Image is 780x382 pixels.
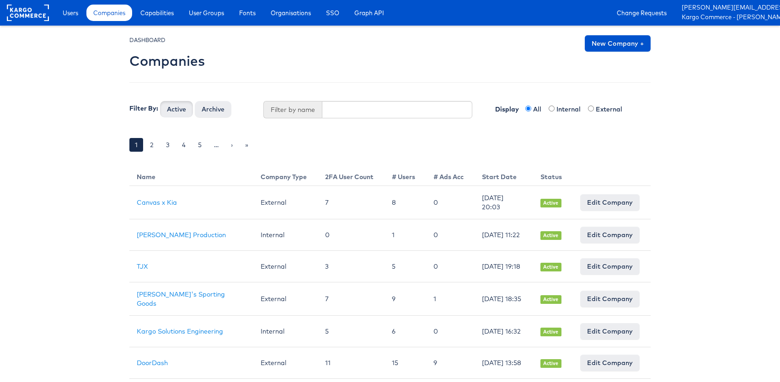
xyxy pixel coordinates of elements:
span: Users [63,8,78,17]
th: Name [129,165,253,186]
td: 7 [318,282,385,316]
td: 6 [385,316,426,347]
a: Kargo Solutions Engineering [137,327,223,335]
td: 5 [385,251,426,282]
td: 0 [318,219,385,251]
span: Fonts [239,8,256,17]
td: 11 [318,347,385,379]
button: Active [160,101,193,117]
span: Filter by name [263,101,322,118]
span: User Groups [189,8,224,17]
label: External [596,105,628,114]
a: Companies [86,5,132,21]
a: Edit Company [580,323,640,340]
th: 2FA User Count [318,165,385,186]
td: External [253,347,318,379]
a: Canvas x Kia [137,198,177,207]
a: Edit Company [580,194,640,211]
td: 8 [385,186,426,219]
a: 2 [144,138,159,152]
td: 5 [318,316,385,347]
td: 0 [426,251,475,282]
td: [DATE] 20:03 [475,186,533,219]
th: # Ads Acc [426,165,475,186]
a: User Groups [182,5,231,21]
label: Filter By: [129,104,158,113]
td: External [253,282,318,316]
label: All [533,105,547,114]
td: 9 [426,347,475,379]
a: 5 [192,138,207,152]
a: Users [56,5,85,21]
span: Active [540,359,561,368]
td: 15 [385,347,426,379]
span: SSO [326,8,339,17]
a: [PERSON_NAME] Production [137,231,226,239]
a: 3 [160,138,175,152]
span: Active [540,328,561,336]
span: Capabilities [140,8,174,17]
span: Active [540,199,561,207]
span: Active [540,231,561,240]
label: Display [486,101,524,114]
td: 0 [426,316,475,347]
th: Start Date [475,165,533,186]
span: Active [540,263,561,271]
h2: Companies [129,53,205,69]
td: 0 [426,186,475,219]
span: Organisations [271,8,311,17]
a: 1 [129,138,143,152]
a: Kargo Commerce - [PERSON_NAME] [682,13,773,22]
span: Companies [93,8,125,17]
a: New Company + [585,35,651,52]
td: Internal [253,219,318,251]
td: [DATE] 18:35 [475,282,533,316]
a: [PERSON_NAME][EMAIL_ADDRESS][PERSON_NAME][DOMAIN_NAME] [682,3,773,13]
th: Company Type [253,165,318,186]
a: › [225,138,238,152]
span: Graph API [354,8,384,17]
a: Organisations [264,5,318,21]
td: [DATE] 13:58 [475,347,533,379]
td: 3 [318,251,385,282]
a: [PERSON_NAME]'s Sporting Goods [137,290,225,308]
a: Edit Company [580,258,640,275]
a: Fonts [232,5,262,21]
td: [DATE] 11:22 [475,219,533,251]
a: Edit Company [580,291,640,307]
td: External [253,186,318,219]
a: Change Requests [610,5,673,21]
td: External [253,251,318,282]
td: [DATE] 19:18 [475,251,533,282]
th: # Users [385,165,426,186]
td: [DATE] 16:32 [475,316,533,347]
th: Status [533,165,573,186]
small: DASHBOARD [129,37,166,43]
a: TJX [137,262,148,271]
a: SSO [319,5,346,21]
a: 4 [176,138,191,152]
td: 1 [426,282,475,316]
a: » [240,138,254,152]
a: Graph API [347,5,391,21]
td: 1 [385,219,426,251]
a: … [208,138,224,152]
td: 7 [318,186,385,219]
a: Capabilities [134,5,181,21]
td: 9 [385,282,426,316]
td: 0 [426,219,475,251]
td: Internal [253,316,318,347]
span: Active [540,295,561,304]
button: Archive [195,101,231,117]
a: Edit Company [580,227,640,243]
label: Internal [556,105,586,114]
a: DoorDash [137,359,168,367]
a: Edit Company [580,355,640,371]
